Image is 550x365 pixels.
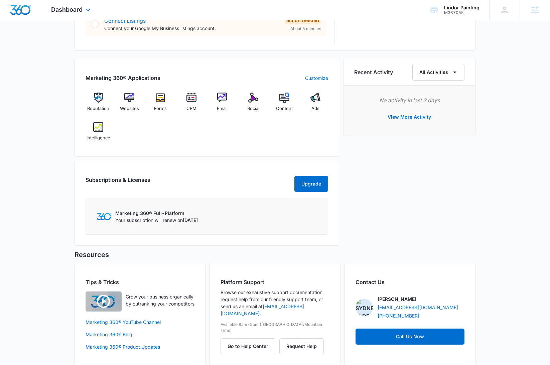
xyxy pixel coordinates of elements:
[378,304,458,311] a: [EMAIL_ADDRESS][DOMAIN_NAME]
[272,93,297,117] a: Content
[444,5,479,10] div: account name
[120,105,139,112] span: Websites
[356,299,373,316] img: Sydney Elder
[97,213,111,220] img: Marketing 360 Logo
[444,10,479,15] div: account id
[186,105,196,112] span: CRM
[104,17,146,24] a: Connect Listings
[178,93,204,117] a: CRM
[115,210,198,217] p: Marketing 360® Full-Platform
[241,93,266,117] a: Social
[86,74,160,82] h2: Marketing 360® Applications
[294,176,328,192] button: Upgrade
[86,331,194,338] a: Marketing 360® Blog
[311,105,319,112] span: Ads
[290,26,321,32] span: About 5 minutes
[183,217,198,223] span: [DATE]
[276,105,293,112] span: Content
[221,322,329,334] p: Available 8am-5pm ([GEOGRAPHIC_DATA]/Mountain Time)
[104,25,279,32] p: Connect your Google My Business listings account.
[154,105,167,112] span: Forms
[354,68,393,76] h6: Recent Activity
[305,75,328,82] a: Customize
[221,338,275,354] button: Go to Help Center
[284,16,321,24] div: Action Needed
[126,293,194,307] p: Grow your business organically by outranking your competitors
[279,343,324,349] a: Request Help
[279,338,324,354] button: Request Help
[86,343,194,350] a: Marketing 360® Product Updates
[148,93,173,117] a: Forms
[51,6,83,13] span: Dashboard
[302,93,328,117] a: Ads
[86,93,111,117] a: Reputation
[87,135,110,141] span: Intelligence
[87,105,109,112] span: Reputation
[356,278,464,286] h2: Contact Us
[210,93,235,117] a: Email
[86,176,150,189] h2: Subscriptions & Licenses
[217,105,228,112] span: Email
[221,343,279,349] a: Go to Help Center
[221,289,329,317] p: Browse our exhaustive support documentation, request help from our friendly support team, or send...
[86,291,122,312] img: Quick Overview Video
[117,93,142,117] a: Websites
[356,329,464,345] a: Call Us Now
[378,312,419,319] a: [PHONE_NUMBER]
[115,217,198,224] p: Your subscription will renew on
[221,278,329,286] h2: Platform Support
[381,109,438,125] button: View More Activity
[86,278,194,286] h2: Tips & Tricks
[86,319,194,326] a: Marketing 360® YouTube Channel
[412,64,464,81] button: All Activities
[378,295,416,302] p: [PERSON_NAME]
[75,250,475,260] h5: Resources
[247,105,259,112] span: Social
[86,122,111,146] a: Intelligence
[354,96,464,104] p: No activity in last 3 days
